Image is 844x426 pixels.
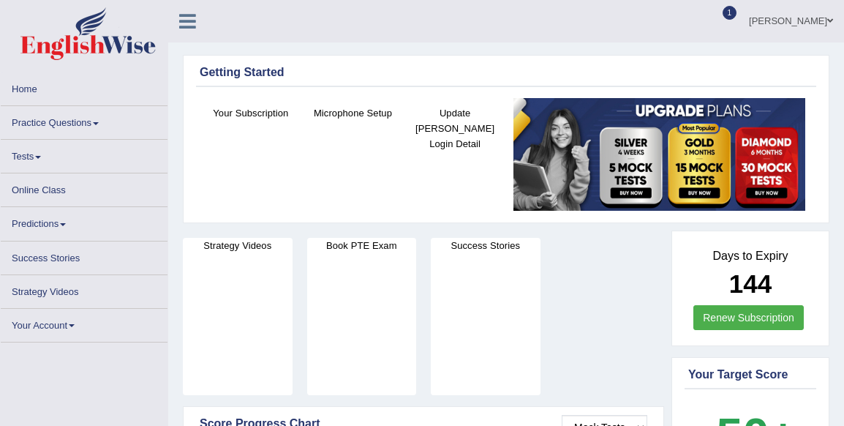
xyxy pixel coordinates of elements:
[431,238,540,253] h4: Success Stories
[1,309,167,337] a: Your Account
[513,98,805,211] img: small5.jpg
[1,242,167,270] a: Success Stories
[729,269,772,298] b: 144
[207,105,295,121] h4: Your Subscription
[1,72,167,101] a: Home
[1,140,167,168] a: Tests
[1,106,167,135] a: Practice Questions
[1,173,167,202] a: Online Class
[411,105,499,152] h4: Update [PERSON_NAME] Login Detail
[688,366,813,384] div: Your Target Score
[309,105,397,121] h4: Microphone Setup
[688,250,813,263] h4: Days to Expiry
[723,6,737,20] span: 1
[693,305,804,330] a: Renew Subscription
[1,275,167,304] a: Strategy Videos
[307,238,417,253] h4: Book PTE Exam
[183,238,293,253] h4: Strategy Videos
[1,207,167,236] a: Predictions
[200,64,813,81] div: Getting Started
